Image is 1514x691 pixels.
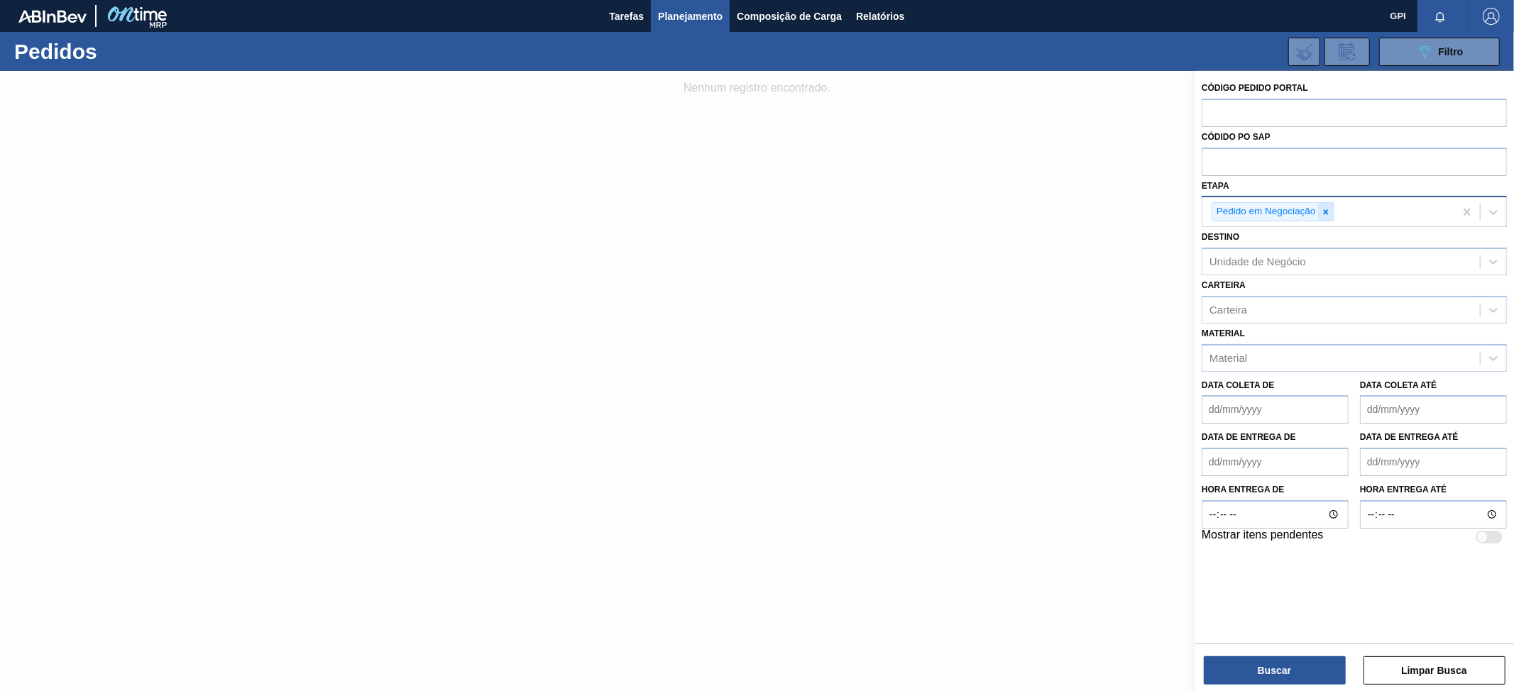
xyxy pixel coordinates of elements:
[1202,448,1349,476] input: dd/mm/yyyy
[1360,448,1507,476] input: dd/mm/yyyy
[1288,38,1320,66] div: Importar Negociações dos Pedidos
[1379,38,1500,66] button: Filtro
[1439,46,1464,57] span: Filtro
[856,8,904,25] span: Relatórios
[1202,83,1308,93] label: Código Pedido Portal
[18,10,87,23] img: TNhmsLtSVTkK8tSr43FrP2fwEKptu5GPRR3wAAAABJRU5ErkJggg==
[1360,432,1459,442] label: Data de Entrega até
[1202,529,1324,546] label: Mostrar itens pendentes
[1360,480,1507,500] label: Hora entrega até
[1202,132,1271,142] label: Códido PO SAP
[1209,256,1306,268] div: Unidade de Negócio
[1483,8,1500,25] img: Logout
[1202,395,1349,424] input: dd/mm/yyyy
[1417,6,1463,26] button: Notificações
[1360,395,1507,424] input: dd/mm/yyyy
[1202,280,1246,290] label: Carteira
[1202,181,1229,191] label: Etapa
[14,43,230,60] h1: Pedidos
[737,8,842,25] span: Composição de Carga
[1202,380,1274,390] label: Data coleta de
[1202,232,1239,242] label: Destino
[658,8,723,25] span: Planejamento
[1202,480,1349,500] label: Hora entrega de
[1324,38,1370,66] div: Solicitação de Revisão de Pedidos
[1209,304,1247,316] div: Carteira
[1209,352,1247,364] div: Material
[1360,380,1437,390] label: Data coleta até
[1202,328,1245,338] label: Material
[1202,432,1296,442] label: Data de Entrega de
[1212,203,1318,221] div: Pedido em Negociação
[609,8,644,25] span: Tarefas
